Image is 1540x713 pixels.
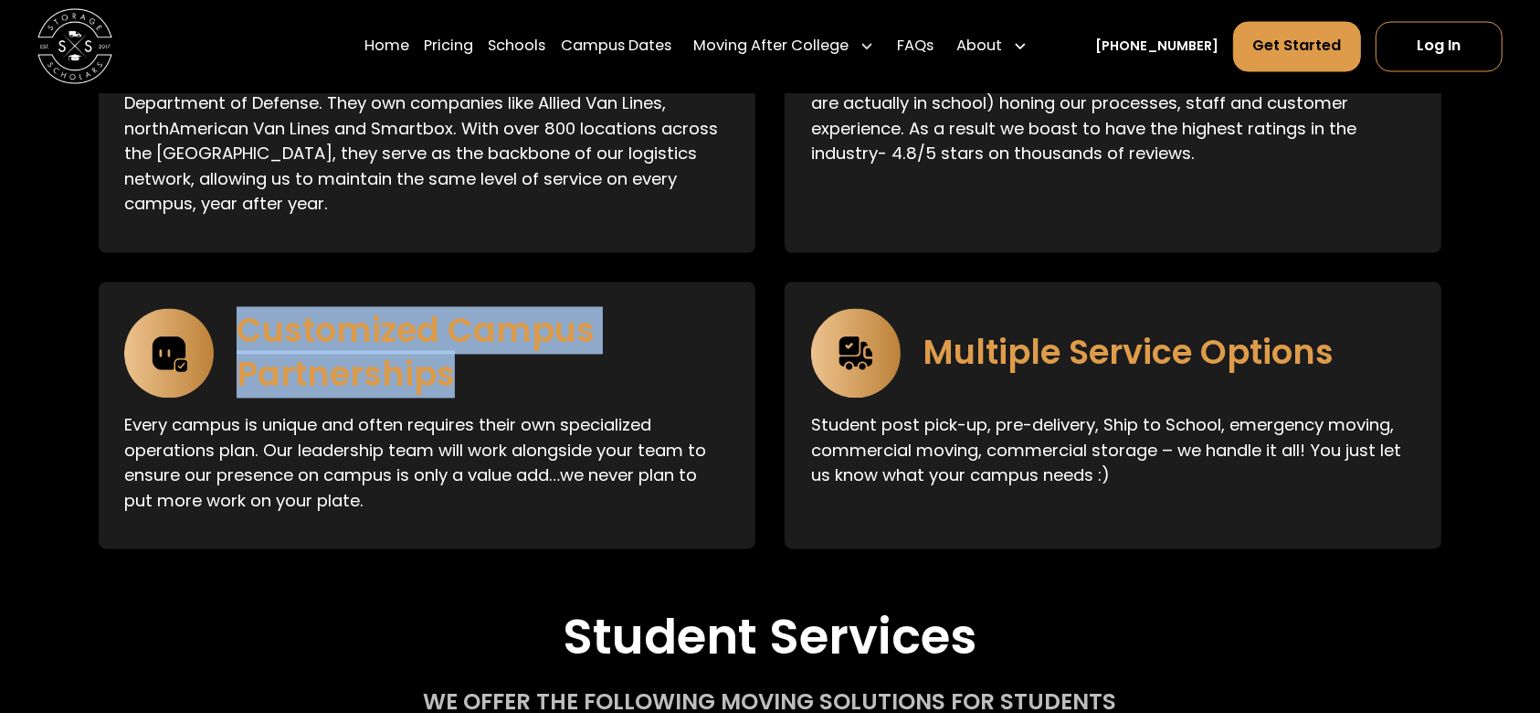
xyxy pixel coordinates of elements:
p: Every campus is unique and often requires their own specialized operations plan. Our leadership t... [124,413,729,514]
a: Log In [1376,22,1503,72]
h3: Multiple Service Options [923,332,1334,376]
a: Schools [488,20,545,72]
a: [PHONE_NUMBER] [1095,37,1218,56]
div: About [956,36,1002,59]
a: Campus Dates [561,20,671,72]
div: Moving After College [686,20,882,72]
p: Student post pick-up, pre-delivery, Ship to School, emergency moving, commercial moving, commerci... [811,413,1416,489]
p: After being in business since [DATE] we have only seen our positive reviews increase. Each year w... [811,41,1416,167]
a: home [37,9,112,84]
p: SIRVA is one of the largest logistics companies in the world. They service many of the moves that... [124,41,729,218]
img: Storage Scholars main logo [37,9,112,84]
a: Pricing [424,20,473,72]
div: Moving After College [693,36,849,59]
a: FAQs [897,20,933,72]
div: About [949,20,1036,72]
a: Get Started [1233,22,1361,72]
a: Home [364,20,409,72]
h2: Student Services [564,609,977,667]
h3: Customized Campus Partnerships [237,310,729,398]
